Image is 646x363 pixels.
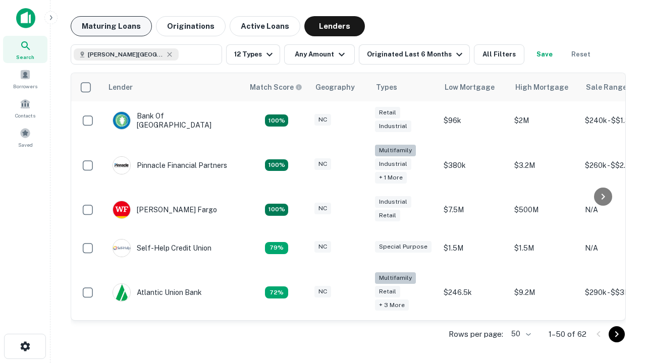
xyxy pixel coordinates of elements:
[439,101,509,140] td: $96k
[3,36,47,63] a: Search
[315,81,355,93] div: Geography
[113,283,202,301] div: Atlantic Union Bank
[226,44,280,65] button: 12 Types
[375,172,407,184] div: + 1 more
[309,73,370,101] th: Geography
[509,101,580,140] td: $2M
[596,250,646,298] iframe: Chat Widget
[375,286,400,297] div: Retail
[586,81,627,93] div: Sale Range
[265,242,288,254] div: Matching Properties: 11, hasApolloMatch: undefined
[375,158,411,170] div: Industrial
[376,81,397,93] div: Types
[314,114,331,126] div: NC
[113,239,130,257] img: picture
[439,73,509,101] th: Low Mortgage
[375,272,416,284] div: Multifamily
[507,327,532,341] div: 50
[113,112,130,129] img: picture
[250,82,302,93] div: Capitalize uses an advanced AI algorithm to match your search with the best lender. The match sco...
[549,328,586,340] p: 1–50 of 62
[528,44,561,65] button: Save your search to get updates of matches that match your search criteria.
[439,229,509,267] td: $1.5M
[250,82,300,93] h6: Match Score
[304,16,365,36] button: Lenders
[265,114,288,127] div: Matching Properties: 14, hasApolloMatch: undefined
[109,81,133,93] div: Lender
[102,73,244,101] th: Lender
[509,267,580,318] td: $9.2M
[509,191,580,229] td: $500M
[509,140,580,191] td: $3.2M
[370,73,439,101] th: Types
[16,8,35,28] img: capitalize-icon.png
[439,191,509,229] td: $7.5M
[284,44,355,65] button: Any Amount
[244,73,309,101] th: Capitalize uses an advanced AI algorithm to match your search with the best lender. The match sco...
[314,203,331,214] div: NC
[265,286,288,298] div: Matching Properties: 10, hasApolloMatch: undefined
[367,48,465,60] div: Originated Last 6 Months
[265,204,288,216] div: Matching Properties: 14, hasApolloMatch: undefined
[13,82,37,90] span: Borrowers
[509,73,580,101] th: High Mortgage
[113,284,130,301] img: picture
[375,299,409,311] div: + 3 more
[18,141,33,149] span: Saved
[113,201,130,218] img: picture
[375,107,400,118] div: Retail
[314,241,331,253] div: NC
[375,241,432,253] div: Special Purpose
[314,286,331,297] div: NC
[230,16,300,36] button: Active Loans
[113,157,130,174] img: picture
[449,328,503,340] p: Rows per page:
[359,44,470,65] button: Originated Last 6 Months
[515,81,568,93] div: High Mortgage
[445,81,495,93] div: Low Mortgage
[113,201,217,219] div: [PERSON_NAME] Fargo
[509,229,580,267] td: $1.5M
[16,53,34,61] span: Search
[265,159,288,171] div: Matching Properties: 25, hasApolloMatch: undefined
[609,326,625,342] button: Go to next page
[156,16,226,36] button: Originations
[15,111,35,119] span: Contacts
[439,140,509,191] td: $380k
[88,50,164,59] span: [PERSON_NAME][GEOGRAPHIC_DATA], [GEOGRAPHIC_DATA]
[439,267,509,318] td: $246.5k
[113,239,211,257] div: Self-help Credit Union
[3,65,47,92] a: Borrowers
[3,94,47,122] a: Contacts
[565,44,597,65] button: Reset
[375,120,411,132] div: Industrial
[375,210,400,221] div: Retail
[375,196,411,208] div: Industrial
[113,156,227,174] div: Pinnacle Financial Partners
[3,124,47,151] a: Saved
[71,16,152,36] button: Maturing Loans
[113,111,234,130] div: Bank Of [GEOGRAPHIC_DATA]
[314,158,331,170] div: NC
[474,44,524,65] button: All Filters
[375,145,416,156] div: Multifamily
